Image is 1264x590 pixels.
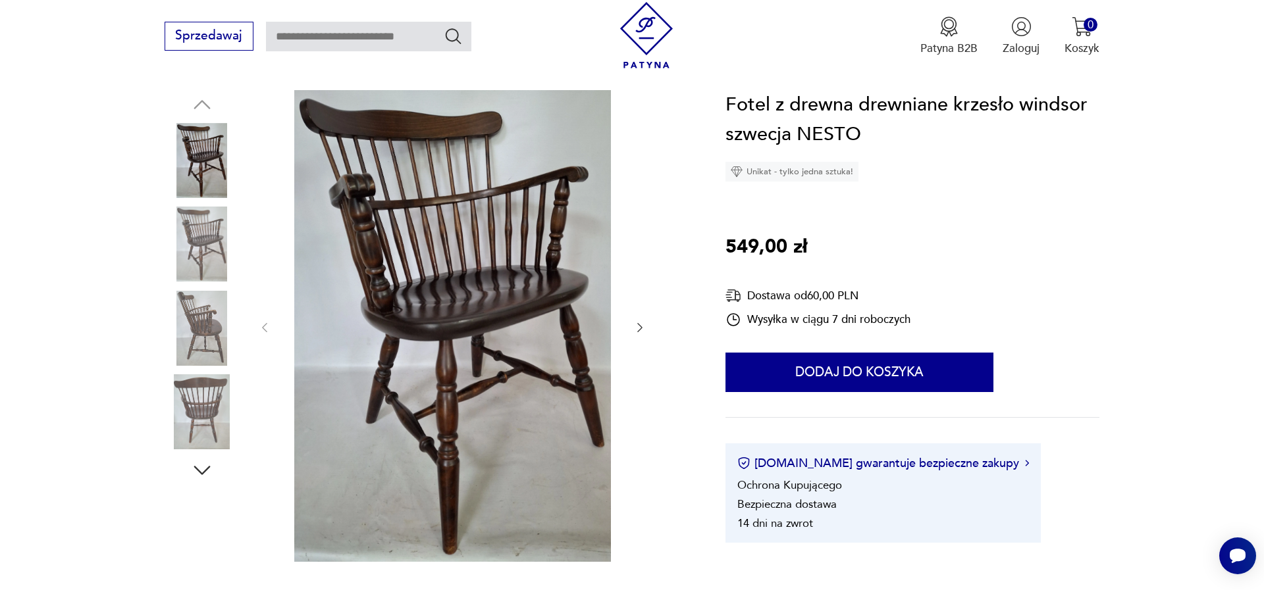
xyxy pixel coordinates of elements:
[920,41,978,56] p: Patyna B2B
[737,478,842,493] li: Ochrona Kupującego
[165,123,240,198] img: Zdjęcie produktu Fotel z drewna drewniane krzesło windsor szwecja NESTO
[939,16,959,37] img: Ikona medalu
[920,16,978,56] button: Patyna B2B
[165,32,253,42] a: Sprzedawaj
[725,353,993,392] button: Dodaj do koszyka
[1219,537,1256,574] iframe: Smartsupp widget button
[737,456,750,470] img: Ikona certyfikatu
[444,26,463,45] button: Szukaj
[165,374,240,449] img: Zdjęcie produktu Fotel z drewna drewniane krzesło windsor szwecja NESTO
[1003,16,1040,56] button: Zaloguj
[737,497,837,512] li: Bezpieczna dostawa
[1072,16,1092,37] img: Ikona koszyka
[737,455,1029,472] button: [DOMAIN_NAME] gwarantuje bezpieczne zakupy
[165,207,240,282] img: Zdjęcie produktu Fotel z drewna drewniane krzesło windsor szwecja NESTO
[288,90,618,562] img: Zdjęcie produktu Fotel z drewna drewniane krzesło windsor szwecja NESTO
[165,22,253,51] button: Sprzedawaj
[165,291,240,366] img: Zdjęcie produktu Fotel z drewna drewniane krzesło windsor szwecja NESTO
[1065,41,1099,56] p: Koszyk
[725,287,910,304] div: Dostawa od 60,00 PLN
[731,166,743,178] img: Ikona diamentu
[1065,16,1099,56] button: 0Koszyk
[725,232,807,262] p: 549,00 zł
[1084,17,1097,31] div: 0
[614,2,680,68] img: Patyna - sklep z meblami i dekoracjami vintage
[920,16,978,56] a: Ikona medaluPatyna B2B
[1025,460,1029,466] img: Ikona strzałki w prawo
[737,516,813,531] li: 14 dni na zwrot
[725,312,910,328] div: Wysyłka w ciągu 7 dni roboczych
[1003,41,1040,56] p: Zaloguj
[725,90,1099,150] h1: Fotel z drewna drewniane krzesło windsor szwecja NESTO
[1011,16,1032,37] img: Ikonka użytkownika
[725,287,741,304] img: Ikona dostawy
[725,162,858,182] div: Unikat - tylko jedna sztuka!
